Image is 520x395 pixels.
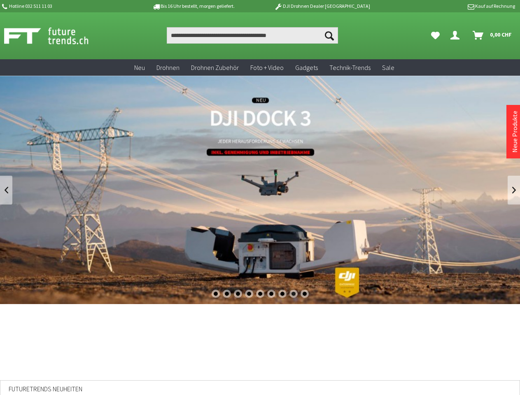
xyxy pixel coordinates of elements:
[191,63,239,72] span: Drohnen Zubehör
[250,63,284,72] span: Foto + Video
[490,28,512,41] span: 0,00 CHF
[156,63,180,72] span: Drohnen
[447,27,466,44] a: Dein Konto
[376,59,400,76] a: Sale
[245,290,253,298] div: 4
[387,1,515,11] p: Kauf auf Rechnung
[256,290,264,298] div: 5
[245,59,289,76] a: Foto + Video
[511,111,519,153] a: Neue Produkte
[278,290,287,298] div: 7
[128,59,151,76] a: Neu
[212,290,220,298] div: 1
[1,1,129,11] p: Hotline 032 511 11 03
[427,27,444,44] a: Meine Favoriten
[258,1,386,11] p: DJI Drohnen Dealer [GEOGRAPHIC_DATA]
[382,63,394,72] span: Sale
[234,290,242,298] div: 3
[267,290,275,298] div: 6
[151,59,185,76] a: Drohnen
[289,59,324,76] a: Gadgets
[321,27,338,44] button: Suchen
[134,63,145,72] span: Neu
[469,27,516,44] a: Warenkorb
[223,290,231,298] div: 2
[324,59,376,76] a: Technik-Trends
[301,290,309,298] div: 9
[4,26,107,46] img: Shop Futuretrends - zur Startseite wechseln
[185,59,245,76] a: Drohnen Zubehör
[167,27,338,44] input: Produkt, Marke, Kategorie, EAN, Artikelnummer…
[129,1,258,11] p: Bis 16 Uhr bestellt, morgen geliefert.
[289,290,298,298] div: 8
[295,63,318,72] span: Gadgets
[329,63,371,72] span: Technik-Trends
